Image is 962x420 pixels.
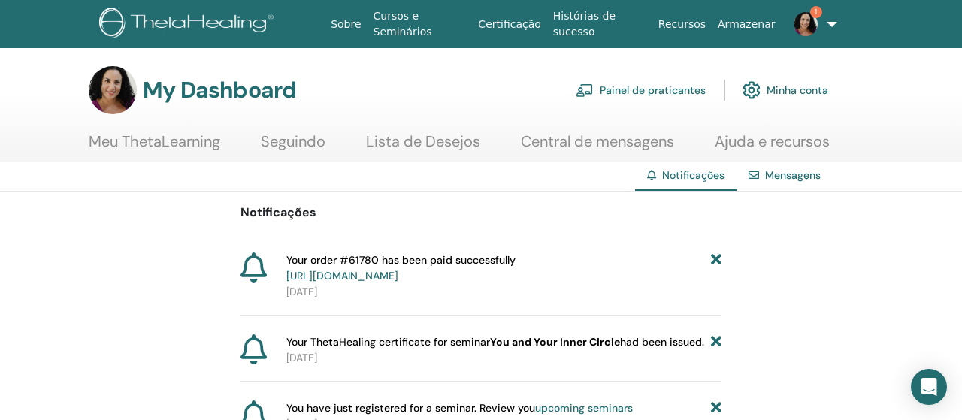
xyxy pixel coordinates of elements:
[576,83,594,97] img: chalkboard-teacher.svg
[576,74,706,107] a: Painel de praticantes
[143,77,296,104] h3: My Dashboard
[765,168,821,182] a: Mensagens
[652,11,712,38] a: Recursos
[89,66,137,114] img: default.jpg
[89,132,220,162] a: Meu ThetaLearning
[794,12,818,36] img: default.jpg
[810,6,822,18] span: 1
[366,132,480,162] a: Lista de Desejos
[286,284,721,300] p: [DATE]
[490,335,620,349] b: You and Your Inner Circle
[743,74,828,107] a: Minha conta
[286,350,721,366] p: [DATE]
[662,168,725,182] span: Notificações
[325,11,367,38] a: Sobre
[261,132,325,162] a: Seguindo
[715,132,830,162] a: Ajuda e recursos
[743,77,761,103] img: cog.svg
[286,252,516,284] span: Your order #61780 has been paid successfully
[911,369,947,405] div: Open Intercom Messenger
[472,11,546,38] a: Certificação
[286,400,633,416] span: You have just registered for a seminar. Review you
[535,401,633,415] a: upcoming seminars
[99,8,279,41] img: logo.png
[240,204,721,222] p: Notificações
[286,334,704,350] span: Your ThetaHealing certificate for seminar had been issued.
[547,2,652,46] a: Histórias de sucesso
[712,11,781,38] a: Armazenar
[521,132,674,162] a: Central de mensagens
[368,2,473,46] a: Cursos e Seminários
[286,269,398,283] a: [URL][DOMAIN_NAME]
